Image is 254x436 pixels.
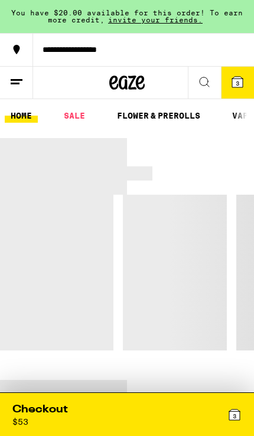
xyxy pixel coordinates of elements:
span: 3 [233,412,236,419]
span: You have $20.00 available for this order! To earn more credit, [11,9,243,24]
div: $ 53 [12,417,28,427]
a: HOME [5,109,38,123]
button: 3 [221,67,254,99]
a: FLOWER & PREROLLS [111,109,206,123]
span: invite your friends. [105,16,206,24]
a: SALE [58,109,91,123]
span: 3 [236,80,239,87]
div: Checkout [12,402,68,417]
